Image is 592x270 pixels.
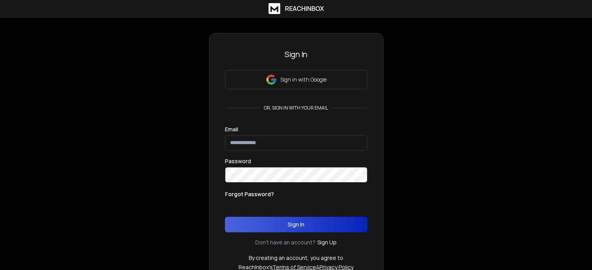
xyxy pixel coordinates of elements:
button: Sign in with Google [225,70,367,89]
p: Forgot Password? [225,190,274,198]
p: Don't have an account? [255,239,316,246]
h1: ReachInbox [285,4,324,13]
button: Sign In [225,217,367,232]
label: Email [225,127,238,132]
h3: Sign In [225,49,367,60]
label: Password [225,159,251,164]
p: Sign in with Google [280,76,327,84]
a: Sign Up [317,239,337,246]
p: By creating an account, you agree to [249,254,343,262]
p: or, sign in with your email [261,105,331,111]
img: logo [269,3,280,14]
a: ReachInbox [269,3,324,14]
